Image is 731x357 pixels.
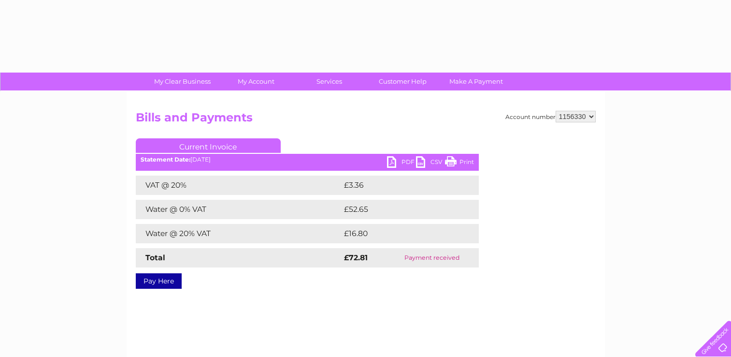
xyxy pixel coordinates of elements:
div: Account number [505,111,596,122]
h2: Bills and Payments [136,111,596,129]
a: Make A Payment [436,73,516,90]
div: [DATE] [136,156,479,163]
a: CSV [416,156,445,170]
b: Statement Date: [141,156,190,163]
td: VAT @ 20% [136,176,342,195]
strong: Total [145,253,165,262]
td: £3.36 [342,176,456,195]
td: Water @ 0% VAT [136,200,342,219]
a: Print [445,156,474,170]
a: My Account [216,73,296,90]
a: Services [289,73,369,90]
strong: £72.81 [344,253,368,262]
td: £52.65 [342,200,459,219]
td: Payment received [386,248,478,268]
td: £16.80 [342,224,459,243]
a: Customer Help [363,73,443,90]
a: My Clear Business [143,73,222,90]
a: Current Invoice [136,138,281,153]
a: PDF [387,156,416,170]
td: Water @ 20% VAT [136,224,342,243]
a: Pay Here [136,273,182,289]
